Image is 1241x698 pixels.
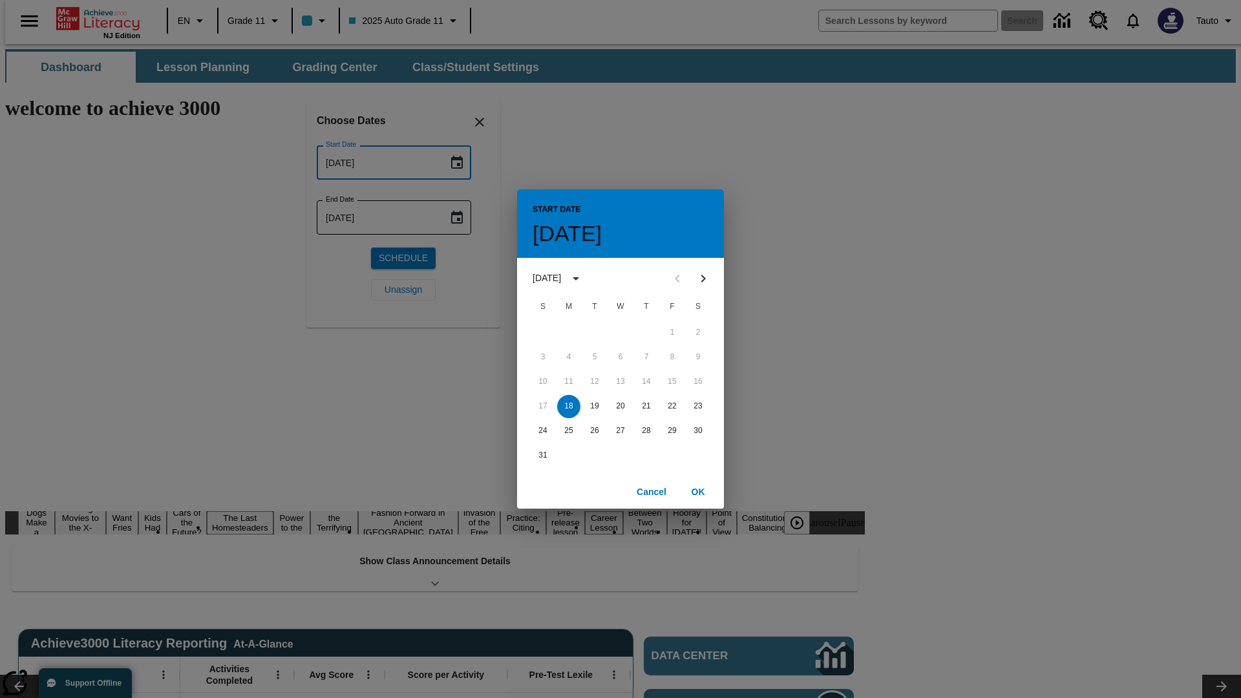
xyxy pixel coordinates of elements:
[583,419,606,443] button: 26
[635,395,658,418] button: 21
[635,294,658,320] span: Thursday
[583,294,606,320] span: Tuesday
[686,395,710,418] button: 23
[609,294,632,320] span: Wednesday
[583,395,606,418] button: 19
[686,419,710,443] button: 30
[557,395,580,418] button: 18
[565,268,587,290] button: calendar view is open, switch to year view
[531,419,555,443] button: 24
[686,294,710,320] span: Saturday
[5,10,189,22] body: Maximum 600 characters Press Escape to exit toolbar Press Alt + F10 to reach toolbar
[661,294,684,320] span: Friday
[661,419,684,443] button: 29
[557,294,580,320] span: Monday
[690,266,716,291] button: Next month
[557,419,580,443] button: 25
[533,271,561,285] div: [DATE]
[533,220,602,248] h4: [DATE]
[677,480,719,504] button: OK
[635,419,658,443] button: 28
[631,480,672,504] button: Cancel
[609,395,632,418] button: 20
[609,419,632,443] button: 27
[531,294,555,320] span: Sunday
[661,395,684,418] button: 22
[533,200,580,220] span: Start Date
[531,444,555,467] button: 31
